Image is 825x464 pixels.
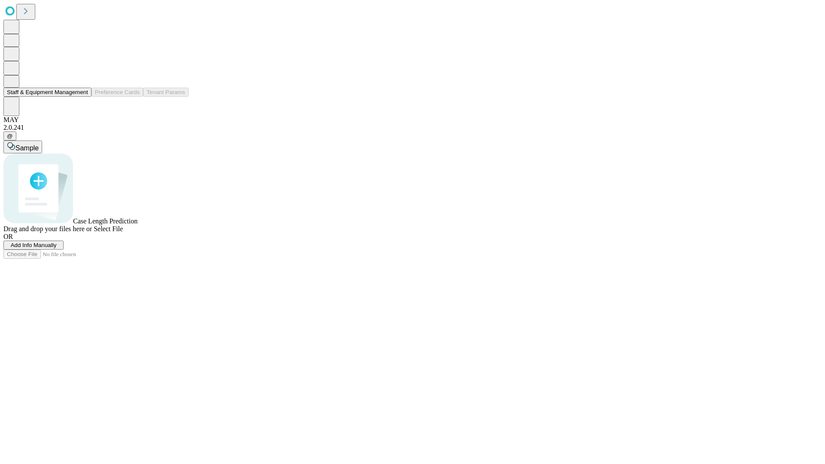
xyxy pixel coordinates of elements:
button: Add Info Manually [3,241,64,250]
span: Add Info Manually [11,242,57,248]
button: Tenant Params [143,88,189,97]
span: Case Length Prediction [73,217,137,225]
button: Preference Cards [92,88,143,97]
span: Sample [15,144,39,152]
span: @ [7,133,13,139]
span: OR [3,233,13,240]
button: Sample [3,140,42,153]
button: @ [3,131,16,140]
span: Select File [94,225,123,232]
button: Staff & Equipment Management [3,88,92,97]
div: 2.0.241 [3,124,822,131]
div: MAY [3,116,822,124]
span: Drag and drop your files here or [3,225,92,232]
